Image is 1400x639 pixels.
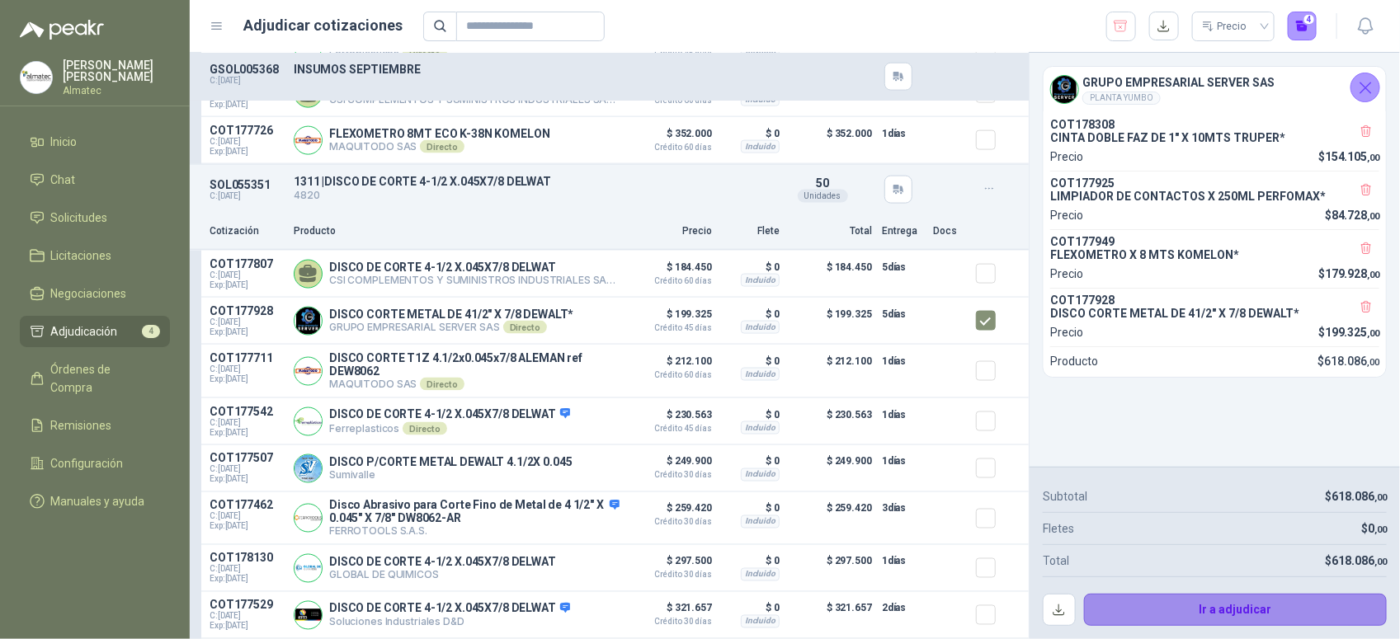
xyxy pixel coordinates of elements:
p: Precio [1050,148,1083,166]
p: $ 0 [722,405,780,425]
span: 618.086 [1332,554,1387,567]
p: GRUPO EMPRESARIAL SERVER SAS [329,321,573,334]
p: FLEXOMETRO 8MT ECO K-38N KOMELON [329,127,550,140]
span: Exp: [DATE] [210,280,284,290]
span: 154.105 [1325,150,1379,163]
div: PLANTA YUMBO [1082,92,1161,105]
p: COT177807 [210,257,284,270]
span: Negociaciones [51,284,127,303]
div: Incluido [741,615,780,628]
p: COT177711 [210,351,284,364]
p: $ [1319,323,1380,341]
p: $ 0 [722,124,780,143]
img: Company Logo [295,127,322,154]
img: Company Logo [295,308,322,335]
p: $ 249.900 [790,452,872,485]
p: $ 184.450 [790,257,872,290]
p: DISCO CORTE METAL DE 41/2" X 7/8 DEWALT* [1050,307,1379,320]
div: Incluido [741,274,780,287]
p: 2 días [882,599,923,618]
span: Exp: [DATE] [210,374,284,384]
p: DISCO P/CORTE METAL DEWALT 4.1/2X 0.045 [329,456,573,469]
a: Licitaciones [20,240,170,271]
p: SOL055351 [210,178,284,191]
span: Manuales y ayuda [51,492,145,510]
p: Sumivalle [329,469,573,482]
span: Exp: [DATE] [210,428,284,438]
span: Configuración [51,454,124,472]
p: Total [790,223,872,239]
p: $ 199.325 [790,304,872,337]
p: INSUMOS SEPTIEMBRE [294,63,771,76]
p: $ 259.420 [790,499,872,538]
p: COT177726 [210,124,284,137]
span: ,00 [1374,557,1387,567]
p: Precio [1050,206,1083,224]
p: COT177925 [1050,176,1379,190]
span: 4 [142,325,160,338]
p: Disco Abrasivo para Corte Fino de Metal de 4 1/2" X 0.045" X 7/8" DW8062-AR [329,499,620,525]
p: FERROTOOLS S.A.S. [329,525,620,538]
span: C: [DATE] [210,418,284,428]
p: DISCO DE CORTE 4-1/2 X.045X7/8 DELWAT [329,261,620,274]
span: Crédito 30 días [629,571,712,580]
span: Solicitudes [51,209,108,227]
p: Subtotal [1043,487,1087,505]
span: Crédito 30 días [629,618,712,627]
span: C: [DATE] [210,364,284,374]
span: Órdenes de Compra [51,360,154,397]
span: Crédito 30 días [629,472,712,480]
span: Crédito 60 días [629,371,712,379]
span: C: [DATE] [210,137,284,147]
p: $ [1319,265,1380,283]
p: COT177507 [210,452,284,465]
div: Incluido [741,515,780,529]
span: Crédito 60 días [629,96,712,105]
p: $ [1325,487,1387,505]
p: DISCO DE CORTE 4-1/2 X.045X7/8 DELWAT [329,407,570,422]
p: $ 249.900 [629,452,712,480]
p: $ 321.657 [629,599,712,627]
div: Directo [420,140,464,153]
p: $ [1325,206,1379,224]
p: $ [1318,352,1379,370]
p: COT177462 [210,499,284,512]
a: Remisiones [20,410,170,441]
p: $ [1319,148,1380,166]
p: Producto [294,223,620,239]
button: Ir a adjudicar [1084,594,1388,627]
span: Adjudicación [51,322,118,341]
span: ,00 [1367,153,1379,163]
p: 5 días [882,257,923,277]
span: Exp: [DATE] [210,522,284,532]
p: $ 0 [722,257,780,277]
p: $ 184.450 [629,257,712,285]
span: Crédito 60 días [629,143,712,152]
img: Company Logo [1051,76,1078,103]
a: Órdenes de Compra [20,354,170,403]
span: C: [DATE] [210,512,284,522]
p: COT178130 [210,552,284,565]
p: CINTA DOBLE FAZ DE 1" X 10MTS TRUPER* [1050,131,1379,144]
p: $ 0 [722,304,780,324]
div: Directo [420,378,464,391]
p: 1311 | DISCO DE CORTE 4-1/2 X.045X7/8 DELWAT [294,175,771,188]
img: Company Logo [295,602,322,629]
div: Incluido [741,321,780,334]
a: Chat [20,164,170,195]
span: Crédito 60 días [629,277,712,285]
p: MAQUITODO SAS [329,140,550,153]
img: Company Logo [295,555,322,582]
div: Precio [1202,14,1250,39]
div: Incluido [741,468,780,482]
img: Company Logo [295,455,322,482]
a: Configuración [20,448,170,479]
p: $ 0 [722,552,780,571]
p: 1 días [882,552,923,571]
p: $ 212.100 [790,351,872,391]
p: COT178308 [1050,118,1379,131]
p: $ [1325,552,1387,570]
h1: Adjudicar cotizaciones [244,14,403,37]
span: ,00 [1367,211,1379,222]
p: Producto [1050,352,1098,370]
